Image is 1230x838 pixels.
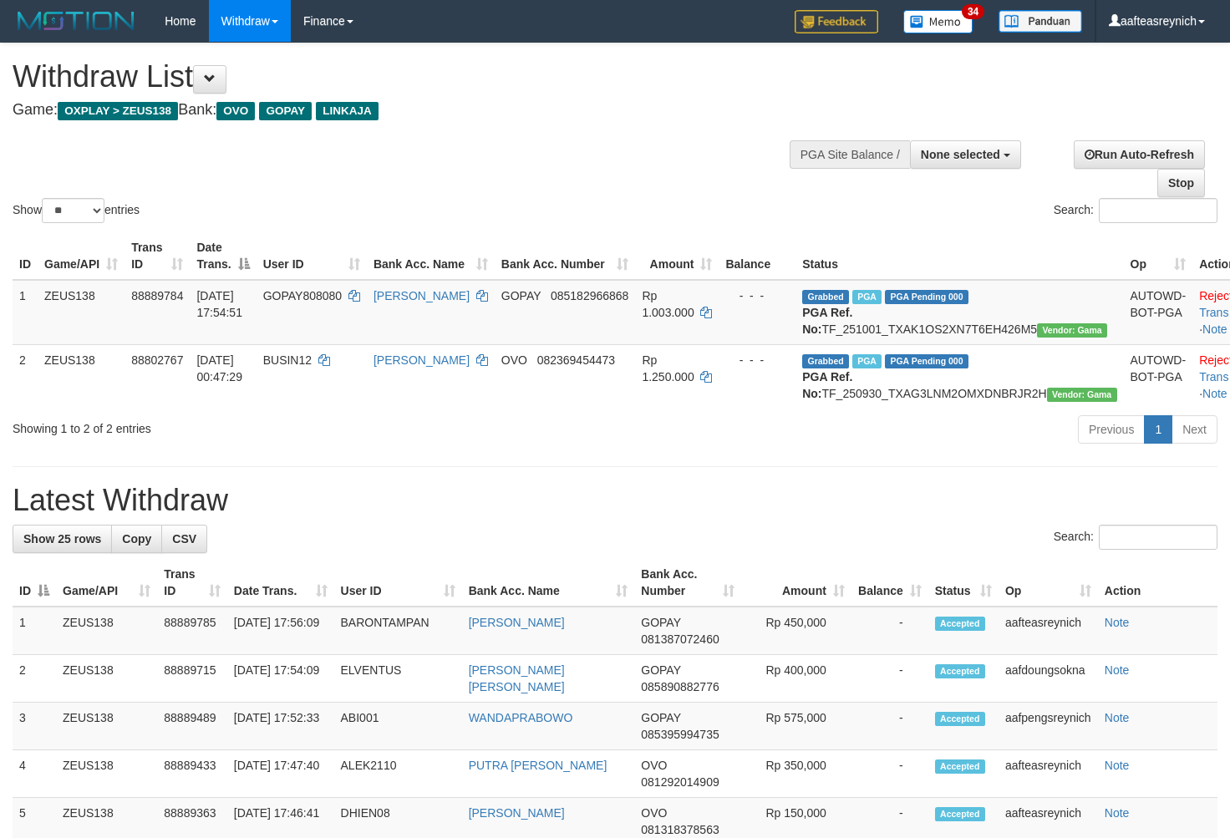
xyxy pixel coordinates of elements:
td: Rp 450,000 [741,607,851,655]
span: OVO [641,806,667,820]
td: 88889433 [157,750,227,798]
span: OVO [641,759,667,772]
td: ZEUS138 [56,703,157,750]
th: Amount: activate to sort column ascending [635,232,719,280]
td: 3 [13,703,56,750]
span: Accepted [935,759,985,774]
td: - [851,607,928,655]
span: GOPAY [501,289,541,302]
span: Vendor URL: https://trx31.1velocity.biz [1037,323,1107,338]
a: 1 [1144,415,1172,444]
td: [DATE] 17:47:40 [227,750,334,798]
td: Rp 575,000 [741,703,851,750]
a: Note [1105,711,1130,724]
th: User ID: activate to sort column ascending [257,232,367,280]
a: Note [1105,663,1130,677]
img: MOTION_logo.png [13,8,140,33]
a: [PERSON_NAME] [469,806,565,820]
td: [DATE] 17:56:09 [227,607,334,655]
span: 88889784 [131,289,183,302]
span: PGA Pending [885,354,968,368]
a: [PERSON_NAME] [PERSON_NAME] [469,663,565,693]
span: GOPAY [641,711,680,724]
span: None selected [921,148,1000,161]
span: Copy 085182966868 to clipboard [551,289,628,302]
th: Game/API: activate to sort column ascending [56,559,157,607]
a: [PERSON_NAME] [469,616,565,629]
span: Grabbed [802,290,849,304]
h1: Latest Withdraw [13,484,1217,517]
th: Op: activate to sort column ascending [999,559,1098,607]
b: PGA Ref. No: [802,306,852,336]
td: Rp 350,000 [741,750,851,798]
span: Copy 081292014909 to clipboard [641,775,719,789]
span: GOPAY808080 [263,289,342,302]
span: PGA Pending [885,290,968,304]
td: 4 [13,750,56,798]
a: Next [1172,415,1217,444]
td: 88889785 [157,607,227,655]
span: Marked by aafsreyleap [852,354,882,368]
span: GOPAY [641,616,680,629]
td: TF_251001_TXAK1OS2XN7T6EH426M5 [795,280,1123,345]
td: 88889489 [157,703,227,750]
span: LINKAJA [316,102,379,120]
th: Amount: activate to sort column ascending [741,559,851,607]
th: ID: activate to sort column descending [13,559,56,607]
b: PGA Ref. No: [802,370,852,400]
td: - [851,750,928,798]
span: Copy 081318378563 to clipboard [641,823,719,836]
th: Op: activate to sort column ascending [1124,232,1193,280]
td: 1 [13,280,38,345]
span: GOPAY [641,663,680,677]
th: Bank Acc. Number: activate to sort column ascending [634,559,741,607]
span: Vendor URL: https://trx31.1velocity.biz [1047,388,1117,402]
h1: Withdraw List [13,60,803,94]
td: - [851,655,928,703]
td: TF_250930_TXAG3LNM2OMXDNBRJR2H [795,344,1123,409]
span: Marked by aafpengsreynich [852,290,882,304]
a: WANDAPRABOWO [469,711,573,724]
td: aafteasreynich [999,607,1098,655]
span: [DATE] 17:54:51 [196,289,242,319]
span: Copy [122,532,151,546]
span: Accepted [935,712,985,726]
td: ELVENTUS [334,655,462,703]
th: Status [795,232,1123,280]
td: ZEUS138 [38,344,125,409]
a: Stop [1157,169,1205,197]
th: Bank Acc. Name: activate to sort column ascending [462,559,635,607]
span: Accepted [935,807,985,821]
div: PGA Site Balance / [790,140,910,169]
a: Copy [111,525,162,553]
span: Accepted [935,664,985,678]
td: aafdoungsokna [999,655,1098,703]
th: Date Trans.: activate to sort column ascending [227,559,334,607]
img: panduan.png [999,10,1082,33]
span: OVO [216,102,255,120]
span: 34 [962,4,984,19]
a: CSV [161,525,207,553]
input: Search: [1099,525,1217,550]
span: Rp 1.250.000 [642,353,694,383]
label: Search: [1054,198,1217,223]
span: BUSIN12 [263,353,312,367]
td: - [851,703,928,750]
th: Balance [719,232,795,280]
button: None selected [910,140,1021,169]
span: 88802767 [131,353,183,367]
span: Copy 085890882776 to clipboard [641,680,719,693]
div: - - - [725,352,789,368]
td: aafteasreynich [999,750,1098,798]
th: Trans ID: activate to sort column ascending [125,232,190,280]
td: ZEUS138 [56,607,157,655]
th: Trans ID: activate to sort column ascending [157,559,227,607]
img: Feedback.jpg [795,10,878,33]
th: User ID: activate to sort column ascending [334,559,462,607]
span: CSV [172,532,196,546]
a: Show 25 rows [13,525,112,553]
a: [PERSON_NAME] [374,289,470,302]
td: ZEUS138 [38,280,125,345]
td: [DATE] 17:54:09 [227,655,334,703]
input: Search: [1099,198,1217,223]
